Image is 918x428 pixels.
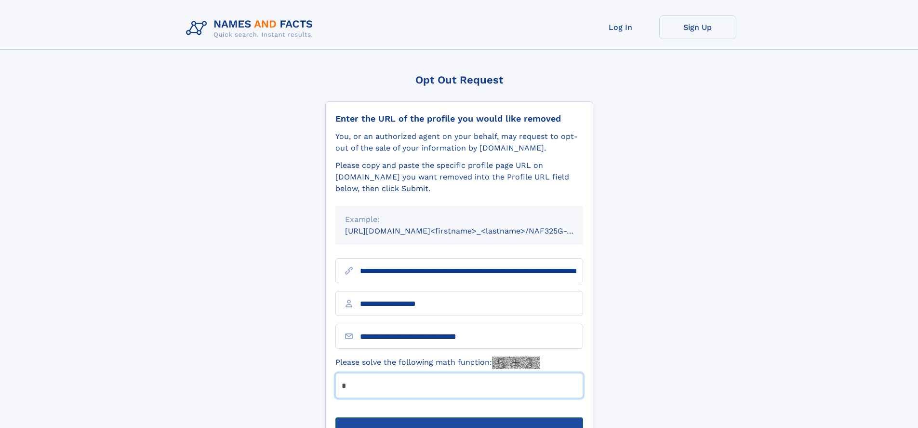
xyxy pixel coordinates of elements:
[345,214,573,225] div: Example:
[325,74,593,86] div: Opt Out Request
[182,15,321,41] img: Logo Names and Facts
[335,131,583,154] div: You, or an authorized agent on your behalf, may request to opt-out of the sale of your informatio...
[659,15,736,39] a: Sign Up
[582,15,659,39] a: Log In
[335,160,583,194] div: Please copy and paste the specific profile page URL on [DOMAIN_NAME] you want removed into the Pr...
[335,357,540,369] label: Please solve the following math function:
[345,226,601,235] small: [URL][DOMAIN_NAME]<firstname>_<lastname>/NAF325G-xxxxxxxx
[335,113,583,124] div: Enter the URL of the profile you would like removed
